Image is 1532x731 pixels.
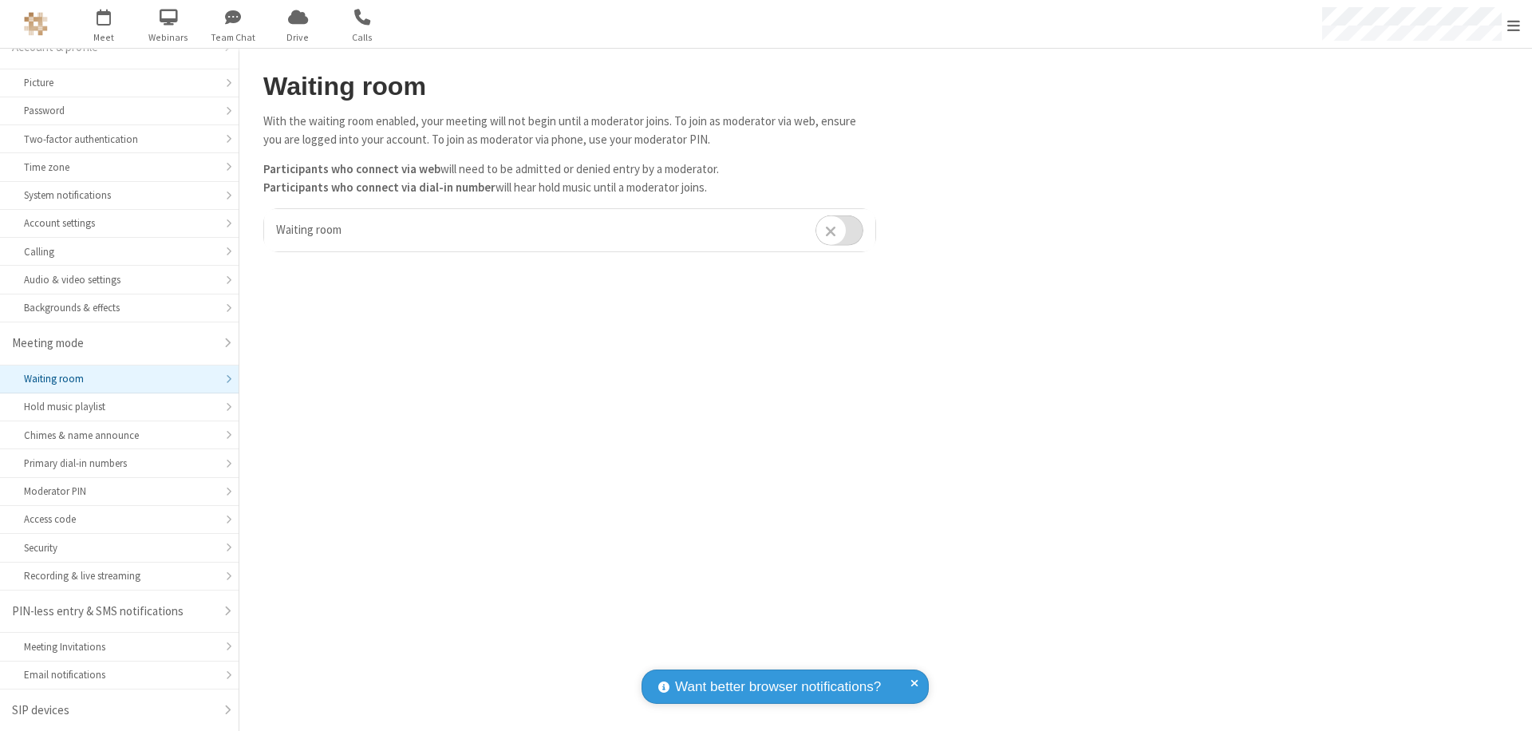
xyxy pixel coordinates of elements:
div: Meeting mode [12,334,215,353]
span: Webinars [139,30,199,45]
div: Password [24,103,215,118]
div: Picture [24,75,215,90]
span: Meet [74,30,134,45]
div: Security [24,540,215,555]
div: Primary dial-in numbers [24,456,215,471]
div: SIP devices [12,701,215,720]
div: Hold music playlist [24,399,215,414]
span: Want better browser notifications? [675,677,881,697]
div: Waiting room [24,371,215,386]
b: Participants who connect via dial-in number [263,180,496,195]
img: QA Selenium DO NOT DELETE OR CHANGE [24,12,48,36]
div: Access code [24,512,215,527]
div: Chimes & name announce [24,428,215,443]
div: Two-factor authentication [24,132,215,147]
span: Drive [268,30,328,45]
div: Time zone [24,160,215,175]
div: Account settings [24,215,215,231]
span: Waiting room [276,222,342,237]
div: Moderator PIN [24,484,215,499]
div: Meeting Invitations [24,639,215,654]
h2: Waiting room [263,73,876,101]
p: With the waiting room enabled, your meeting will not begin until a moderator joins. To join as mo... [263,113,876,148]
span: Calls [333,30,393,45]
div: Calling [24,244,215,259]
div: Email notifications [24,667,215,682]
div: Audio & video settings [24,272,215,287]
b: Participants who connect via web [263,161,440,176]
span: Team Chat [203,30,263,45]
div: System notifications [24,188,215,203]
div: Recording & live streaming [24,568,215,583]
div: PIN-less entry & SMS notifications [12,603,215,621]
p: will need to be admitted or denied entry by a moderator. will hear hold music until a moderator j... [263,160,876,196]
div: Backgrounds & effects [24,300,215,315]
